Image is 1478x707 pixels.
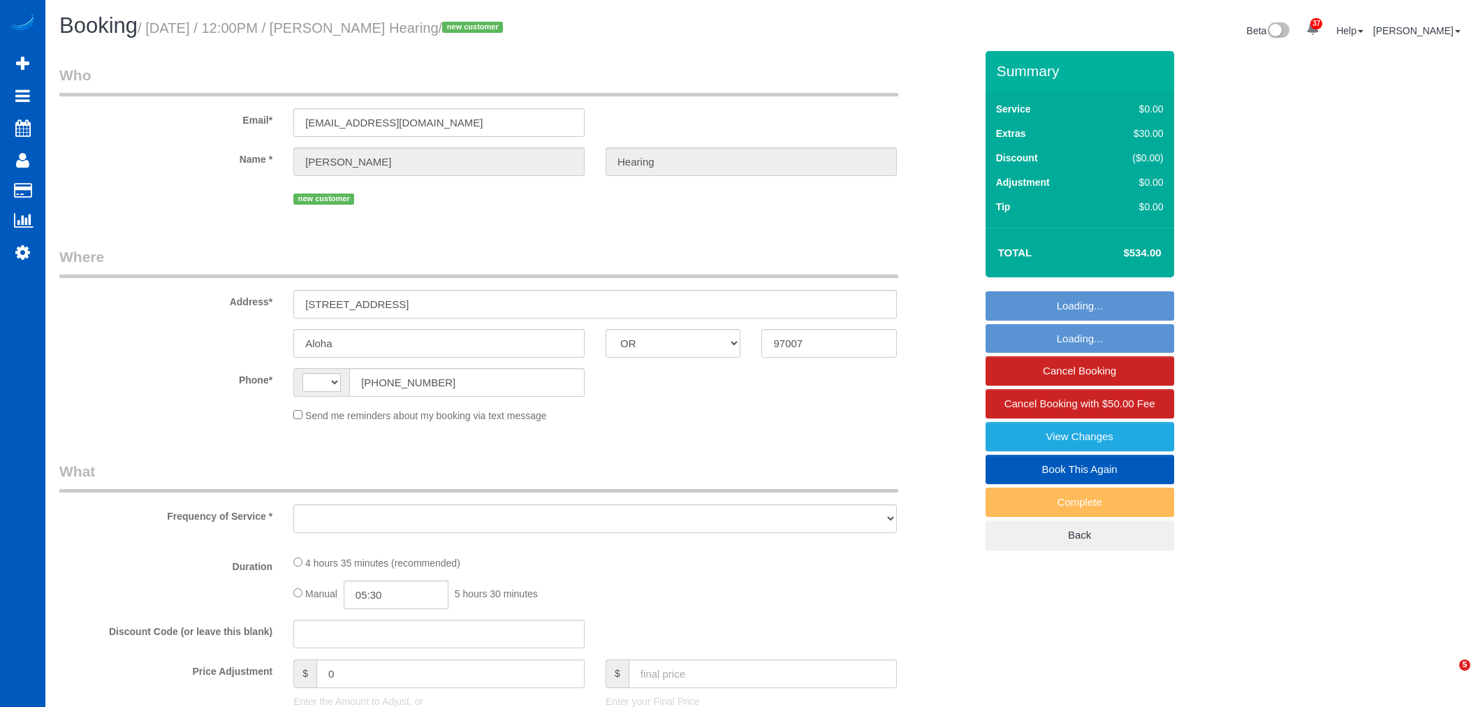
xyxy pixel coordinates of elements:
[305,588,337,599] span: Manual
[293,147,585,176] input: First Name*
[305,557,460,569] span: 4 hours 35 minutes (recommended)
[1336,25,1363,36] a: Help
[1459,659,1470,671] span: 5
[49,290,283,309] label: Address*
[996,102,1031,116] label: Service
[606,659,629,688] span: $
[996,200,1011,214] label: Tip
[629,659,897,688] input: final price
[59,13,138,38] span: Booking
[1373,25,1461,36] a: [PERSON_NAME]
[49,555,283,574] label: Duration
[49,504,283,523] label: Frequency of Service *
[986,356,1174,386] a: Cancel Booking
[996,175,1050,189] label: Adjustment
[349,368,585,397] input: Phone*
[59,461,898,493] legend: What
[1081,247,1161,259] h4: $534.00
[1310,18,1322,29] span: 37
[1266,22,1289,41] img: New interface
[293,329,585,358] input: City*
[455,588,538,599] span: 5 hours 30 minutes
[305,410,547,421] span: Send me reminders about my booking via text message
[59,247,898,278] legend: Where
[986,389,1174,418] a: Cancel Booking with $50.00 Fee
[1104,102,1164,116] div: $0.00
[1247,25,1290,36] a: Beta
[49,368,283,387] label: Phone*
[439,20,508,36] span: /
[997,63,1167,79] h3: Summary
[761,329,896,358] input: Zip Code*
[293,108,585,137] input: Email*
[986,520,1174,550] a: Back
[998,247,1032,258] strong: Total
[986,422,1174,451] a: View Changes
[1004,398,1155,409] span: Cancel Booking with $50.00 Fee
[1104,126,1164,140] div: $30.00
[996,126,1026,140] label: Extras
[1299,14,1326,45] a: 37
[996,151,1038,165] label: Discount
[606,147,897,176] input: Last Name*
[293,194,354,205] span: new customer
[986,455,1174,484] a: Book This Again
[1104,175,1164,189] div: $0.00
[1104,200,1164,214] div: $0.00
[293,659,316,688] span: $
[49,147,283,166] label: Name *
[442,22,503,33] span: new customer
[1104,151,1164,165] div: ($0.00)
[1431,659,1464,693] iframe: Intercom live chat
[49,659,283,678] label: Price Adjustment
[59,65,898,96] legend: Who
[8,14,36,34] img: Automaid Logo
[138,20,507,36] small: / [DATE] / 12:00PM / [PERSON_NAME] Hearing
[49,108,283,127] label: Email*
[49,620,283,639] label: Discount Code (or leave this blank)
